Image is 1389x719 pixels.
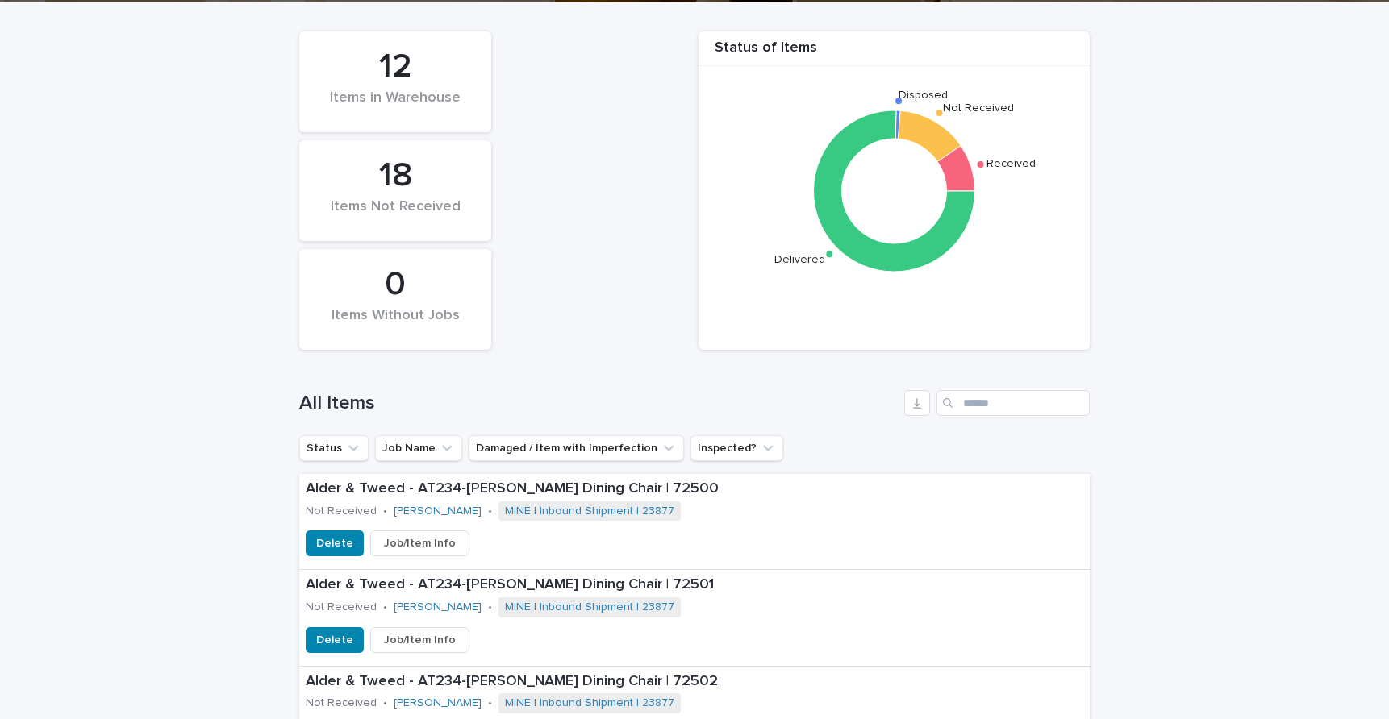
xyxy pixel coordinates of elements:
[488,696,492,710] p: •
[306,673,1083,691] p: Alder & Tweed - AT234-[PERSON_NAME] Dining Chair | 72502
[936,390,1090,416] input: Search
[469,435,684,461] button: Damaged / Item with Imperfection
[370,627,469,653] button: Job/Item Info
[505,696,674,710] a: MINE | Inbound Shipment | 23877
[306,530,364,556] button: Delete
[690,435,783,461] button: Inspected?
[383,505,387,518] p: •
[899,89,948,101] text: Disposed
[299,474,1090,570] a: Alder & Tweed - AT234-[PERSON_NAME] Dining Chair | 72500Not Received•[PERSON_NAME] •MINE | Inboun...
[384,535,456,551] span: Job/Item Info
[394,601,482,614] a: [PERSON_NAME]
[306,480,1083,498] p: Alder & Tweed - AT234-[PERSON_NAME] Dining Chair | 72500
[306,627,364,653] button: Delete
[943,102,1014,114] text: Not Received
[699,39,1090,66] div: Status of Items
[505,505,674,518] a: MINE | Inbound Shipment | 23877
[299,435,369,461] button: Status
[327,156,464,196] div: 18
[306,505,377,518] p: Not Received
[394,505,482,518] a: [PERSON_NAME]
[383,696,387,710] p: •
[986,157,1036,168] text: Received
[370,530,469,556] button: Job/Item Info
[488,505,492,518] p: •
[306,601,377,614] p: Not Received
[306,576,1083,594] p: Alder & Tweed - AT234-[PERSON_NAME] Dining Chair | 72501
[505,601,674,614] a: MINE | Inbound Shipment | 23877
[383,601,387,614] p: •
[316,535,353,551] span: Delete
[488,601,492,614] p: •
[384,632,456,648] span: Job/Item Info
[327,198,464,232] div: Items Not Received
[299,392,898,415] h1: All Items
[299,570,1090,666] a: Alder & Tweed - AT234-[PERSON_NAME] Dining Chair | 72501Not Received•[PERSON_NAME] •MINE | Inboun...
[375,435,462,461] button: Job Name
[306,696,377,710] p: Not Received
[774,253,825,264] text: Delivered
[327,47,464,87] div: 12
[316,632,353,648] span: Delete
[327,89,464,123] div: Items in Warehouse
[327,307,464,341] div: Items Without Jobs
[394,696,482,710] a: [PERSON_NAME]
[327,264,464,305] div: 0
